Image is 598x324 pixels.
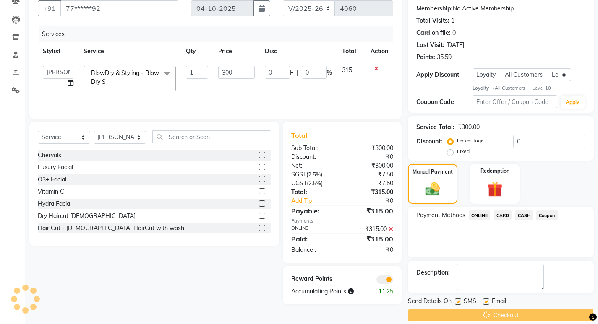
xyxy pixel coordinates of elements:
div: Discount: [285,153,342,161]
div: Payable: [285,206,342,216]
span: 2.5% [308,180,321,187]
span: SGST [291,171,306,178]
div: Hair Cut - [DEMOGRAPHIC_DATA] HairCut with wash [38,224,184,233]
span: Total [291,131,311,140]
div: ONLINE [285,225,342,233]
div: ₹315.00 [342,206,399,216]
div: ₹0 [342,153,399,161]
span: CGST [291,179,307,187]
div: Card on file: [416,29,451,37]
div: Description: [416,268,450,277]
label: Redemption [480,167,509,175]
div: Balance : [285,246,342,254]
div: Vitamin C [38,187,64,196]
a: x [106,78,110,86]
img: _gift.svg [483,180,507,199]
strong: Loyalty → [473,85,495,91]
th: Disc [260,42,337,61]
th: Price [213,42,260,61]
div: O3+ Facial [38,175,66,184]
span: BlowDry & Styling - Blow Dry S [91,69,159,86]
div: ₹0 [342,246,399,254]
div: ( ) [285,170,342,179]
span: CARD [494,210,512,220]
div: Reward Points [285,275,342,284]
div: Paid: [285,234,342,244]
div: 35.59 [437,53,452,62]
div: No Active Membership [416,4,585,13]
span: CASH [515,210,533,220]
div: 11.25 [371,287,400,296]
div: Apply Discount [416,70,473,79]
div: Sub Total: [285,144,342,153]
div: Last Visit: [416,41,444,49]
div: 1 [451,16,454,25]
input: Enter Offer / Coupon Code [473,95,557,108]
span: | [297,68,298,77]
div: ₹300.00 [342,161,399,170]
input: Search or Scan [152,130,271,143]
div: Total: [285,188,342,197]
div: ₹300.00 [458,123,480,132]
input: Search by Name/Mobile/Email/Code [60,0,178,16]
th: Total [337,42,366,61]
button: +91 [38,0,61,16]
span: 315 [342,66,352,74]
div: Service Total: [416,123,454,132]
th: Service [78,42,181,61]
th: Stylist [38,42,78,61]
img: _cash.svg [421,181,444,197]
div: ₹7.50 [342,179,399,188]
span: % [327,68,332,77]
div: ₹0 [352,197,400,205]
span: Coupon [536,210,558,220]
div: All Customers → Level 10 [473,85,585,92]
div: ₹315.00 [342,188,399,197]
th: Action [366,42,393,61]
div: ₹315.00 [342,234,399,244]
div: Cheryals [38,151,61,160]
div: Discount: [416,137,442,146]
span: Payment Methods [416,211,465,220]
label: Fixed [457,148,470,155]
a: Add Tip [285,197,352,205]
span: F [290,68,293,77]
div: Net: [285,161,342,170]
div: Total Visits: [416,16,449,25]
div: Accumulating Points [285,287,371,296]
div: Payments [291,218,393,225]
div: Dry Haircut [DEMOGRAPHIC_DATA] [38,212,136,220]
span: 2.5% [308,171,321,178]
div: [DATE] [446,41,464,49]
button: Apply [561,96,585,109]
div: ₹315.00 [342,225,399,233]
label: Manual Payment [413,168,453,176]
label: Percentage [457,137,484,144]
div: 0 [452,29,456,37]
div: Services [39,26,400,42]
div: ( ) [285,179,342,188]
div: Membership: [416,4,453,13]
div: ₹7.50 [342,170,399,179]
span: Send Details On [408,297,452,307]
div: Luxury Facial [38,163,73,172]
div: Hydra Facial [38,200,71,208]
th: Qty [181,42,213,61]
div: ₹300.00 [342,144,399,153]
span: ONLINE [469,210,491,220]
div: Coupon Code [416,98,473,106]
div: Points: [416,53,435,62]
span: SMS [464,297,476,307]
span: Email [492,297,506,307]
